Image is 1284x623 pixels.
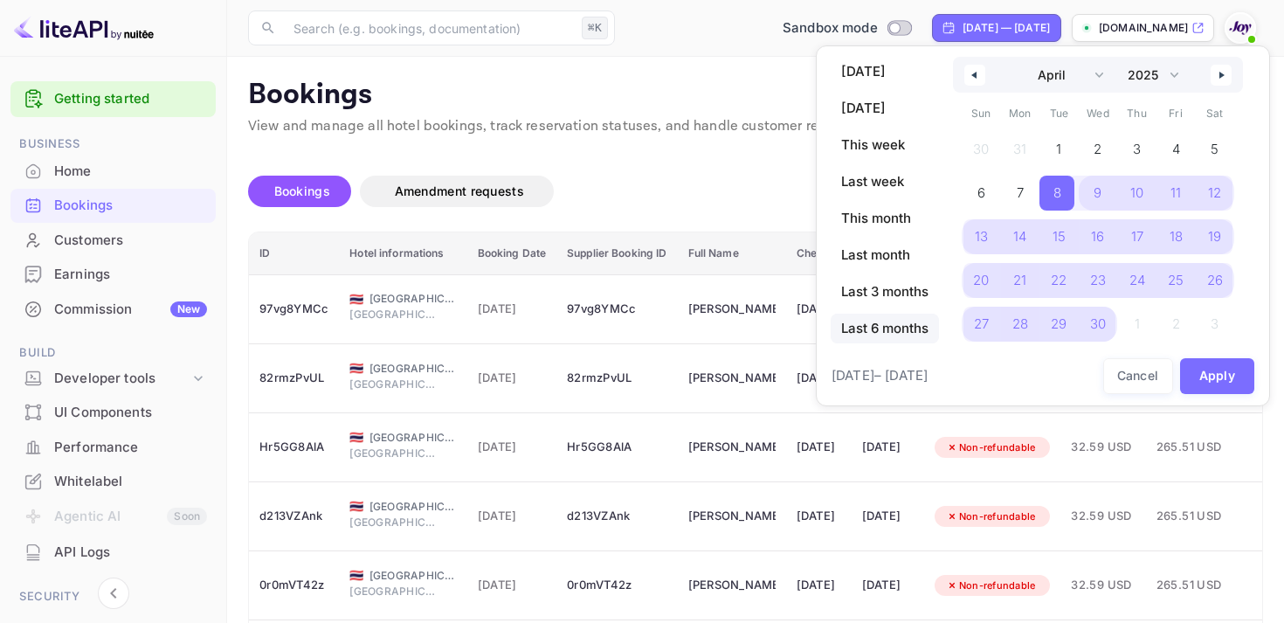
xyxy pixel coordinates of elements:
button: 17 [1117,215,1156,250]
button: 16 [1079,215,1118,250]
button: This month [831,204,939,233]
button: 8 [1039,171,1079,206]
button: 24 [1117,259,1156,294]
span: 27 [974,308,989,340]
span: 29 [1051,308,1067,340]
button: Last week [831,167,939,197]
span: 11 [1170,177,1181,209]
span: 16 [1091,221,1104,253]
span: 1 [1056,134,1061,165]
span: 2 [1094,134,1101,165]
button: 1 [1039,128,1079,163]
span: 18 [1170,221,1183,253]
button: 26 [1195,259,1234,294]
button: 14 [1001,215,1040,250]
button: Last 6 months [831,314,939,343]
span: Wed [1079,100,1118,128]
span: 24 [1129,265,1145,296]
span: 4 [1172,134,1180,165]
button: 13 [962,215,1001,250]
button: 25 [1156,259,1196,294]
button: 20 [962,259,1001,294]
span: 30 [1090,308,1106,340]
span: 28 [1012,308,1028,340]
span: 21 [1013,265,1026,296]
span: 19 [1208,221,1221,253]
button: [DATE] [831,57,939,87]
button: 7 [1001,171,1040,206]
button: 5 [1195,128,1234,163]
span: Sat [1195,100,1234,128]
button: 10 [1117,171,1156,206]
span: 7 [1017,177,1024,209]
span: 5 [1211,134,1218,165]
button: Cancel [1103,358,1173,394]
span: 10 [1130,177,1143,209]
span: Tue [1039,100,1079,128]
button: 11 [1156,171,1196,206]
button: 22 [1039,259,1079,294]
span: Fri [1156,100,1196,128]
span: 26 [1207,265,1223,296]
button: Last 3 months [831,277,939,307]
span: 6 [977,177,985,209]
span: 3 [1133,134,1141,165]
button: 30 [1079,302,1118,337]
button: 23 [1079,259,1118,294]
span: 17 [1131,221,1143,253]
span: 15 [1053,221,1066,253]
span: 23 [1090,265,1106,296]
span: Sun [962,100,1001,128]
button: 9 [1079,171,1118,206]
button: 19 [1195,215,1234,250]
span: 13 [975,221,988,253]
button: 29 [1039,302,1079,337]
span: 9 [1094,177,1101,209]
button: 3 [1117,128,1156,163]
span: 20 [973,265,989,296]
span: 8 [1053,177,1061,209]
span: 22 [1051,265,1067,296]
button: 12 [1195,171,1234,206]
button: 6 [962,171,1001,206]
button: This week [831,130,939,160]
span: 25 [1168,265,1184,296]
button: 28 [1001,302,1040,337]
span: 12 [1208,177,1221,209]
span: [DATE] – [DATE] [832,366,928,386]
span: Thu [1117,100,1156,128]
button: 15 [1039,215,1079,250]
button: Last month [831,240,939,270]
button: 21 [1001,259,1040,294]
button: 27 [962,302,1001,337]
button: [DATE] [831,93,939,123]
button: Apply [1180,358,1255,394]
span: Mon [1001,100,1040,128]
button: 18 [1156,215,1196,250]
button: 4 [1156,128,1196,163]
span: 14 [1013,221,1026,253]
button: 2 [1079,128,1118,163]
